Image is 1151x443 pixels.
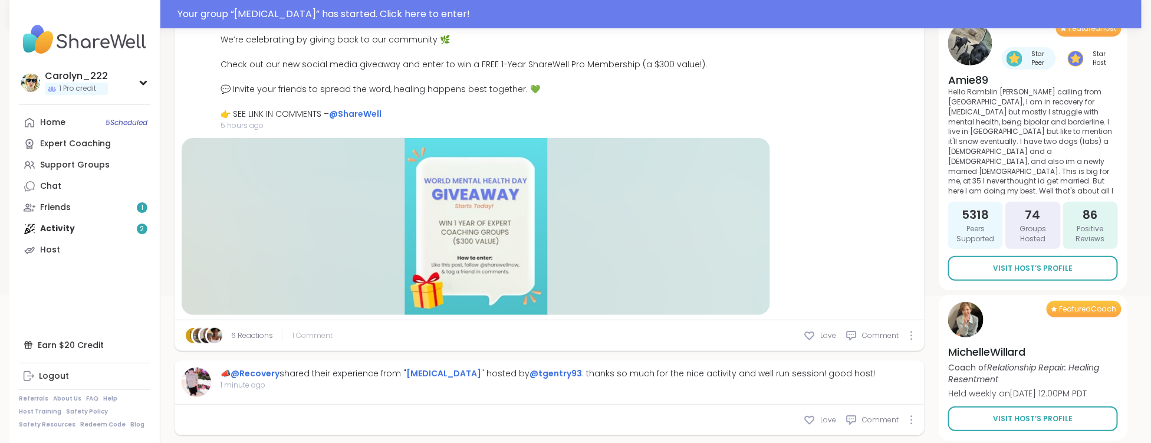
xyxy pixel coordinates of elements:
[19,133,150,155] a: Expert Coaching
[820,415,836,425] span: Love
[19,19,150,60] img: ShareWell Nav Logo
[66,408,108,416] a: Safety Policy
[1083,206,1098,223] span: 86
[53,395,81,403] a: About Us
[406,367,481,379] a: [MEDICAL_DATA]
[948,344,1118,359] h4: MichelleWillard
[19,334,150,356] div: Earn $20 Credit
[1068,224,1113,244] span: Positive Reviews
[948,302,984,337] img: MichelleWillard
[221,9,707,120] div: 📌 🧠 Happy World Mental Health Day! 🧠 We’re celebrating by giving back to our community 🌿 Check ou...
[19,155,150,176] a: Support Groups
[948,406,1118,431] a: Visit Host’s Profile
[1007,51,1022,67] img: Star Peer
[231,330,273,341] a: 6 Reactions
[40,244,60,256] div: Host
[19,395,48,403] a: Referrals
[19,366,150,387] a: Logout
[948,362,1100,385] i: Relationship Repair: Healing Resentment
[948,87,1118,195] p: Hello Ramblin [PERSON_NAME] calling from [GEOGRAPHIC_DATA], I am in recovery for [MEDICAL_DATA] b...
[994,263,1073,274] span: Visit Host’s Profile
[221,380,875,391] span: 1 minute ago
[19,112,150,133] a: Home5Scheduled
[19,197,150,218] a: Friends1
[820,330,836,341] span: Love
[130,421,144,429] a: Blog
[193,328,208,343] img: pipishay2olivia
[862,330,899,341] span: Comment
[1086,50,1113,67] span: Star Host
[21,73,40,92] img: Carolyn_222
[221,367,875,380] div: 📣 shared their experience from " " hosted by : thanks so much for the nice activity and well run ...
[231,367,279,379] a: @Recovery
[177,7,1134,21] div: Your group “ [MEDICAL_DATA] ” has started. Click here to enter!
[40,181,61,192] div: Chat
[40,117,65,129] div: Home
[953,224,998,244] span: Peers Supported
[103,395,117,403] a: Help
[80,421,126,429] a: Redeem Code
[45,70,108,83] div: Carolyn_222
[994,414,1073,424] span: Visit Host’s Profile
[948,388,1118,399] p: Held weekly on [DATE] 12:00PM PDT
[39,370,69,382] div: Logout
[40,202,71,214] div: Friends
[530,367,582,379] a: @tgentry93
[1068,51,1084,67] img: Star Host
[106,118,147,127] span: 5 Scheduled
[59,84,96,94] span: 1 Pro credit
[189,328,198,343] span: m
[40,159,110,171] div: Support Groups
[19,239,150,261] a: Host
[292,330,333,341] span: 1 Comment
[221,120,707,131] span: 5 hours ago
[86,395,98,403] a: FAQ
[40,138,111,150] div: Expert Coaching
[1025,206,1041,223] span: 74
[948,256,1118,281] a: Visit Host’s Profile
[1060,304,1117,314] span: Featured Coach
[182,367,211,397] img: Recovery
[862,415,899,425] span: Comment
[1069,24,1117,33] span: Featured Host
[329,108,382,120] a: @ShareWell
[962,206,989,223] span: 5318
[200,328,215,343] img: JonathanT
[1025,50,1051,67] span: Star Peer
[948,73,1118,87] h4: Amie89
[19,421,75,429] a: Safety Resources
[141,203,143,213] span: 1
[19,176,150,197] a: Chat
[207,328,222,343] img: ladymusic20
[1010,224,1055,244] span: Groups Hosted
[948,362,1118,385] p: Coach of
[948,21,992,65] img: Amie89
[19,408,61,416] a: Host Training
